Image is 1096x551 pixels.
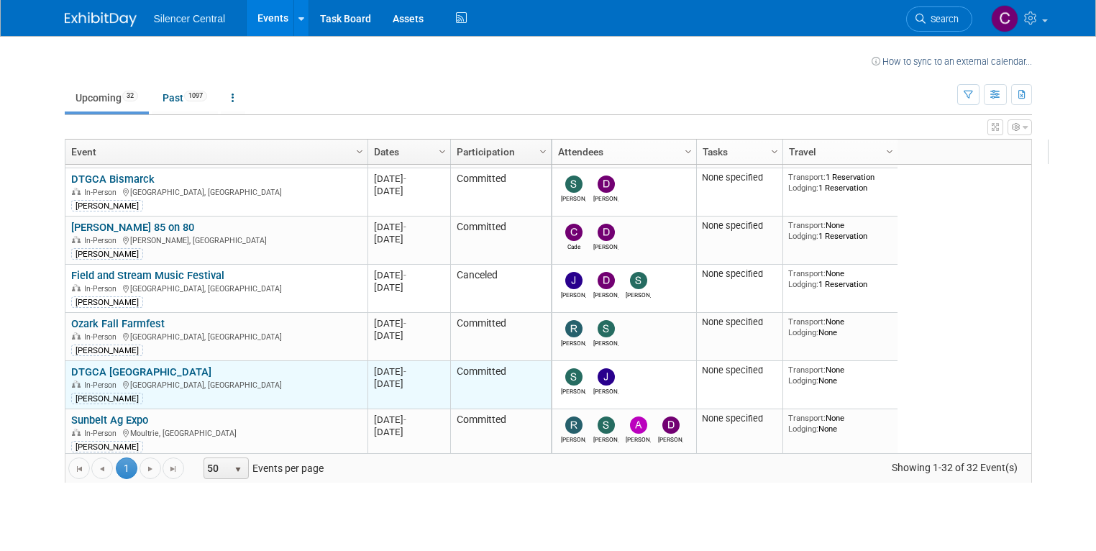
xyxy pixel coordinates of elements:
[561,386,586,395] div: Steve Phillips
[91,457,113,479] a: Go to the previous page
[71,414,148,427] a: Sunbelt Ag Expo
[598,368,615,386] img: Justin Armstrong
[626,434,651,443] div: Andrew Sorenson
[403,366,406,377] span: -
[561,193,586,202] div: Steve Phillips
[232,464,244,475] span: select
[374,221,444,233] div: [DATE]
[71,234,361,246] div: [PERSON_NAME], [GEOGRAPHIC_DATA]
[72,332,81,340] img: In-Person Event
[374,269,444,281] div: [DATE]
[68,457,90,479] a: Go to the first page
[565,176,583,193] img: Steve Phillips
[71,140,358,164] a: Event
[788,172,826,182] span: Transport:
[71,365,211,378] a: DTGCA [GEOGRAPHIC_DATA]
[434,140,450,161] a: Column Settings
[65,12,137,27] img: ExhibitDay
[71,173,155,186] a: DTGCA Bismarck
[788,172,892,193] div: 1 Reservation 1 Reservation
[374,365,444,378] div: [DATE]
[598,176,615,193] img: Dean Woods
[561,289,586,299] div: Justin Armstrong
[168,463,179,475] span: Go to the last page
[662,416,680,434] img: Dean Woods
[788,183,818,193] span: Lodging:
[630,416,647,434] img: Andrew Sorenson
[374,414,444,426] div: [DATE]
[593,386,618,395] div: Justin Armstrong
[71,269,224,282] a: Field and Stream Music Festival
[374,426,444,438] div: [DATE]
[71,248,143,260] div: [PERSON_NAME]
[561,337,586,347] div: Rob Young
[84,332,121,342] span: In-Person
[152,84,218,111] a: Past1097
[374,281,444,293] div: [DATE]
[593,241,618,250] div: Darren Stemple
[72,236,81,243] img: In-Person Event
[374,140,441,164] a: Dates
[374,329,444,342] div: [DATE]
[788,413,826,423] span: Transport:
[598,272,615,289] img: Dayla Hughes
[788,268,826,278] span: Transport:
[565,368,583,386] img: Steve Phillips
[184,91,207,101] span: 1097
[204,458,229,478] span: 50
[84,236,121,245] span: In-Person
[71,200,143,211] div: [PERSON_NAME]
[71,221,194,234] a: [PERSON_NAME] 85 on 80
[702,268,777,280] div: None specified
[788,413,892,434] div: None None
[702,365,777,376] div: None specified
[561,434,586,443] div: Rob Young
[788,375,818,386] span: Lodging:
[403,173,406,184] span: -
[163,457,184,479] a: Go to the last page
[788,365,826,375] span: Transport:
[450,217,551,265] td: Committed
[702,317,777,328] div: None specified
[788,268,892,289] div: None 1 Reservation
[450,409,551,457] td: Committed
[593,193,618,202] div: Dean Woods
[352,140,367,161] a: Column Settings
[437,146,448,158] span: Column Settings
[561,241,586,250] div: Cade Cox
[450,265,551,313] td: Canceled
[71,378,361,391] div: [GEOGRAPHIC_DATA], [GEOGRAPHIC_DATA]
[84,188,121,197] span: In-Person
[884,146,895,158] span: Column Settings
[185,457,338,479] span: Events per page
[72,429,81,436] img: In-Person Event
[72,188,81,195] img: In-Person Event
[788,327,818,337] span: Lodging:
[84,381,121,390] span: In-Person
[565,320,583,337] img: Rob Young
[788,220,826,230] span: Transport:
[593,337,618,347] div: Sarah Young
[626,289,651,299] div: Steve Phillips
[457,140,542,164] a: Participation
[658,434,683,443] div: Dean Woods
[71,427,361,439] div: Moultrie, [GEOGRAPHIC_DATA]
[450,313,551,361] td: Committed
[403,318,406,329] span: -
[682,146,694,158] span: Column Settings
[535,140,551,161] a: Column Settings
[71,186,361,198] div: [GEOGRAPHIC_DATA], [GEOGRAPHIC_DATA]
[878,457,1031,478] span: Showing 1-32 of 32 Event(s)
[354,146,365,158] span: Column Settings
[374,317,444,329] div: [DATE]
[403,222,406,232] span: -
[788,317,826,327] span: Transport:
[630,272,647,289] img: Steve Phillips
[598,320,615,337] img: Sarah Young
[882,140,898,161] a: Column Settings
[84,284,121,293] span: In-Person
[565,272,583,289] img: Justin Armstrong
[403,414,406,425] span: -
[680,140,696,161] a: Column Settings
[769,146,780,158] span: Column Settings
